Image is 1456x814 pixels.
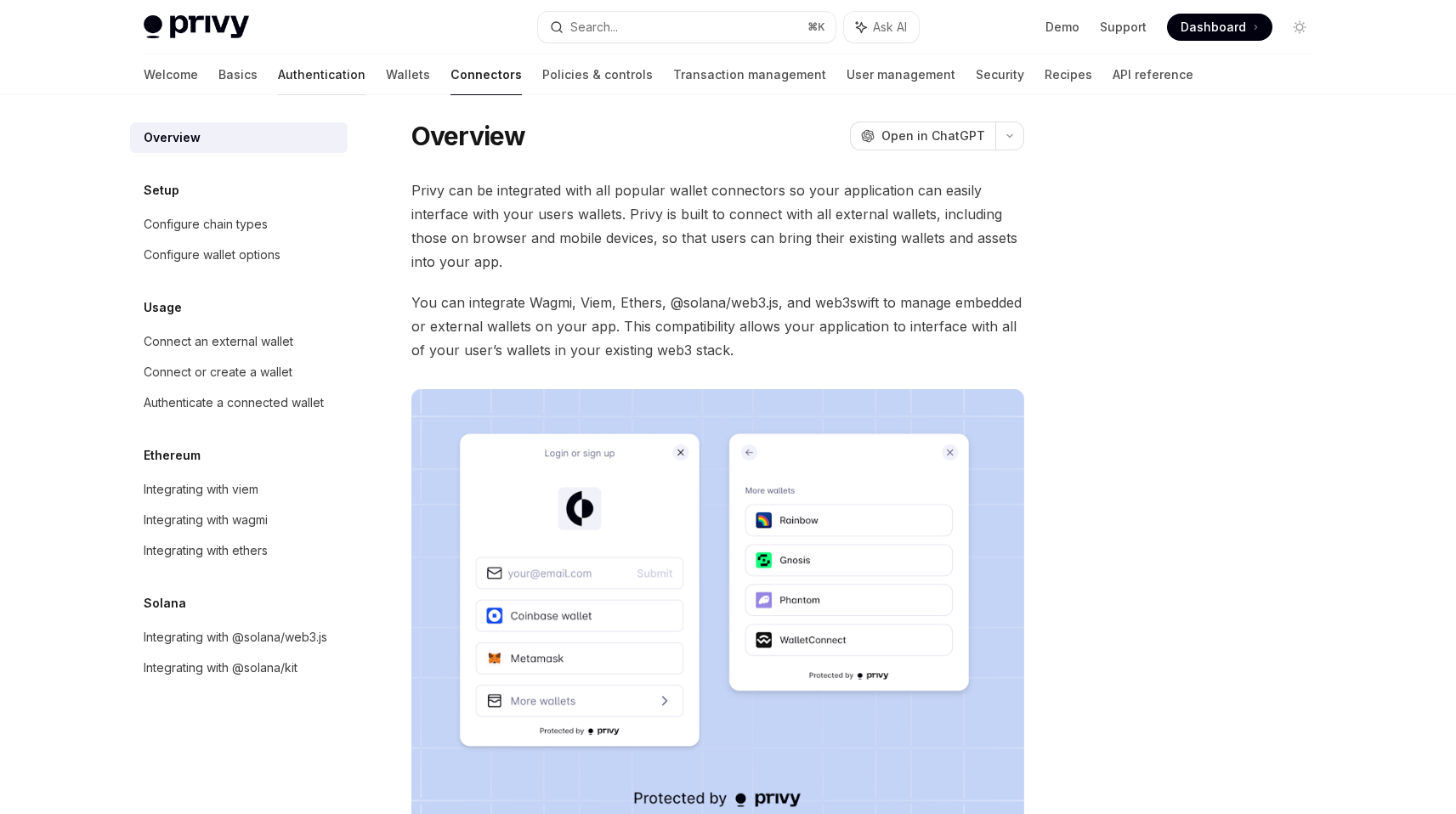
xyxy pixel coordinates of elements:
span: Ask AI [873,19,907,36]
img: light logo [144,15,249,39]
div: Configure wallet options [144,245,280,265]
div: Connect or create a wallet [144,362,292,382]
a: Integrating with @solana/kit [130,653,348,683]
a: Security [976,54,1024,95]
span: You can integrate Wagmi, Viem, Ethers, @solana/web3.js, and web3swift to manage embedded or exter... [411,291,1024,362]
a: Connect or create a wallet [130,357,348,387]
h5: Ethereum [144,445,201,466]
button: Toggle dark mode [1286,14,1313,41]
a: Integrating with wagmi [130,505,348,535]
a: Transaction management [673,54,826,95]
a: Integrating with @solana/web3.js [130,622,348,653]
a: Demo [1045,19,1079,36]
a: API reference [1113,54,1193,95]
a: Support [1100,19,1147,36]
span: Privy can be integrated with all popular wallet connectors so your application can easily interfa... [411,178,1024,274]
h5: Usage [144,297,182,318]
a: Wallets [386,54,430,95]
button: Search...⌘K [538,12,836,42]
a: Integrating with ethers [130,535,348,566]
span: Open in ChatGPT [881,127,985,144]
span: ⌘ K [807,20,825,34]
div: Overview [144,127,201,148]
div: Search... [570,17,618,37]
h1: Overview [411,121,526,151]
a: Basics [218,54,258,95]
div: Integrating with wagmi [144,510,268,530]
a: Configure wallet options [130,240,348,270]
button: Ask AI [844,12,919,42]
a: Dashboard [1167,14,1272,41]
a: Configure chain types [130,209,348,240]
a: Authentication [278,54,365,95]
a: Welcome [144,54,198,95]
a: Authenticate a connected wallet [130,387,348,418]
h5: Solana [144,593,186,613]
div: Configure chain types [144,214,268,235]
a: Integrating with viem [130,474,348,505]
button: Open in ChatGPT [850,122,995,150]
a: Connect an external wallet [130,326,348,357]
a: Policies & controls [542,54,653,95]
div: Connect an external wallet [144,331,293,352]
a: Recipes [1045,54,1092,95]
div: Integrating with @solana/web3.js [144,627,327,647]
a: Overview [130,122,348,153]
div: Integrating with @solana/kit [144,658,297,678]
a: Connectors [450,54,522,95]
div: Integrating with ethers [144,540,268,561]
h5: Setup [144,180,179,201]
div: Authenticate a connected wallet [144,393,324,413]
div: Integrating with viem [144,479,258,500]
span: Dashboard [1181,19,1246,36]
a: User management [847,54,955,95]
